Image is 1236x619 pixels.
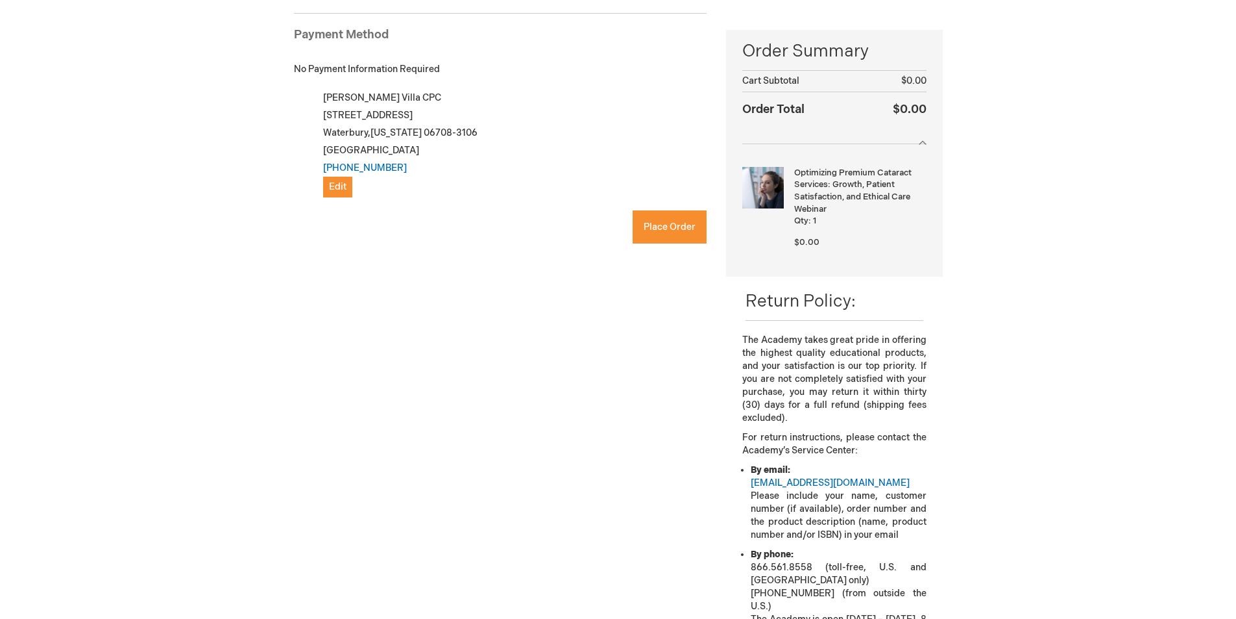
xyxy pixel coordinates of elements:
[742,99,805,118] strong: Order Total
[794,237,819,247] span: $0.00
[323,162,407,173] a: [PHONE_NUMBER]
[294,27,707,50] div: Payment Method
[329,181,346,192] span: Edit
[294,64,440,75] span: No Payment Information Required
[294,225,491,276] iframe: reCAPTCHA
[323,177,352,197] button: Edit
[742,334,926,425] p: The Academy takes great pride in offering the highest quality educational products, and your sati...
[742,167,784,208] img: Optimizing Premium Cataract Services: Growth, Patient Satisfaction, and Ethical Care Webinar
[742,71,865,92] th: Cart Subtotal
[370,127,422,138] span: [US_STATE]
[742,40,926,70] span: Order Summary
[893,103,927,116] span: $0.00
[751,464,790,475] strong: By email:
[901,75,927,86] span: $0.00
[813,216,816,226] span: 1
[794,216,808,226] span: Qty
[751,477,910,488] a: [EMAIL_ADDRESS][DOMAIN_NAME]
[745,292,856,312] span: Return Policy:
[794,167,923,215] strong: Optimizing Premium Cataract Services: Growth, Patient Satisfaction, and Ethical Care Webinar
[751,464,926,542] li: Please include your name, customer number (if available), order number and the product descriptio...
[751,549,794,560] strong: By phone:
[644,221,696,233] span: Place Order
[308,89,707,197] div: [PERSON_NAME] Villa CPC [STREET_ADDRESS] Waterbury , 06708-3106 [GEOGRAPHIC_DATA]
[742,431,926,457] p: For return instructions, please contact the Academy’s Service Center:
[633,210,707,244] button: Place Order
